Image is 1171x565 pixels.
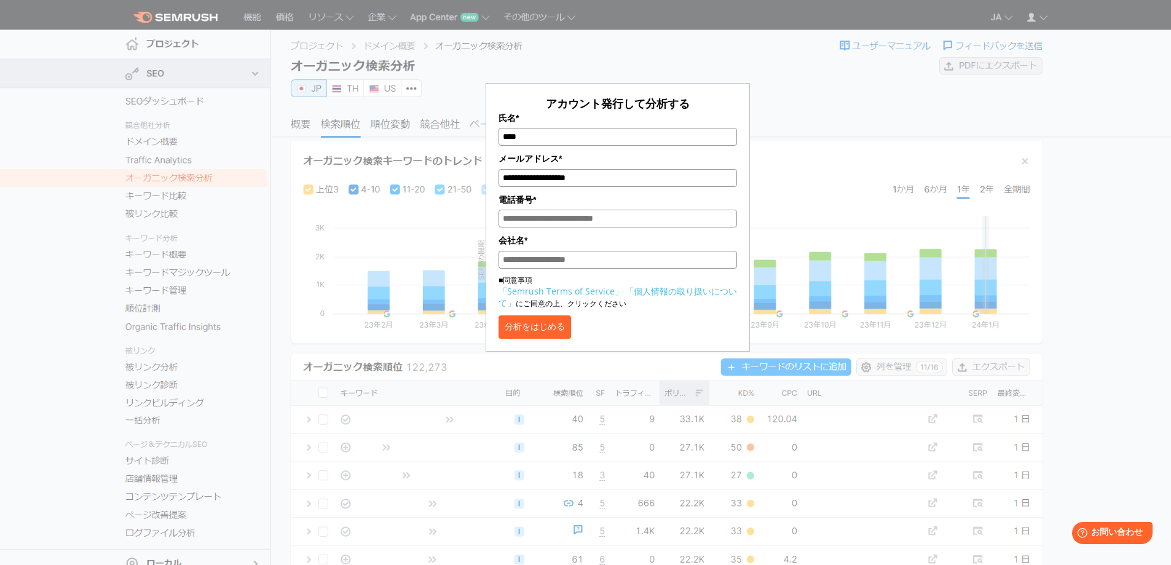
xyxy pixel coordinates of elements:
[499,315,571,339] button: 分析をはじめる
[546,96,690,111] span: アカウント発行して分析する
[499,152,737,165] label: メールアドレス*
[499,285,737,309] a: 「個人情報の取り扱いについて」
[499,275,737,309] p: ■同意事項 にご同意の上、クリックください
[499,285,623,297] a: 「Semrush Terms of Service」
[1062,517,1157,551] iframe: Help widget launcher
[499,193,737,207] label: 電話番号*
